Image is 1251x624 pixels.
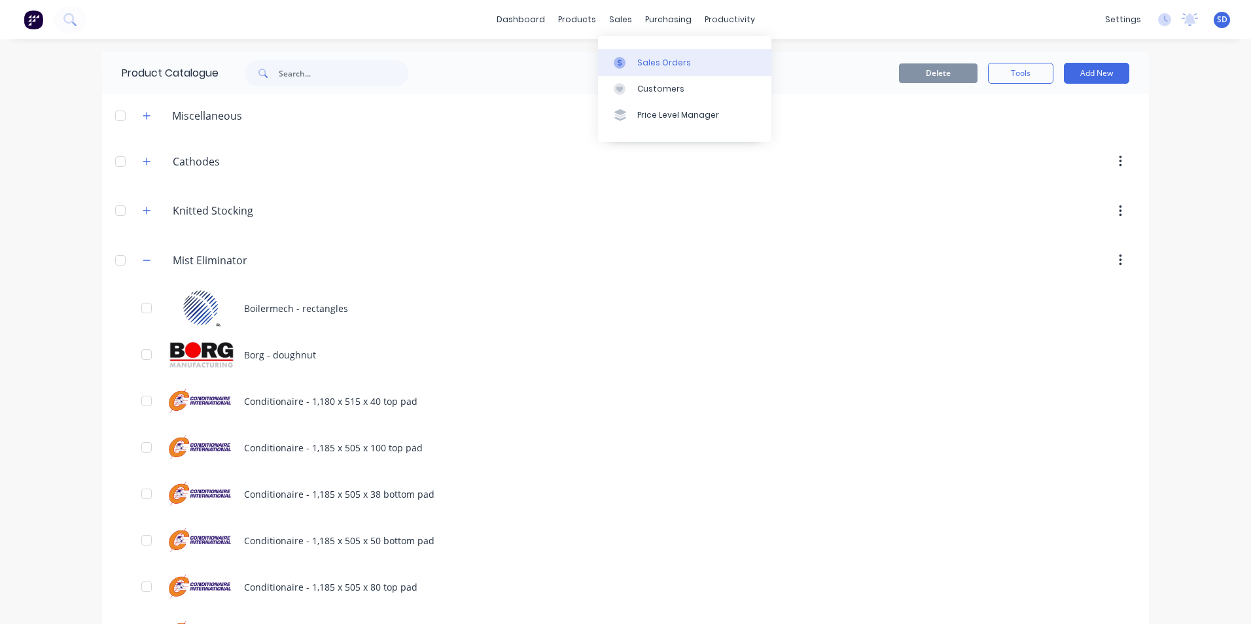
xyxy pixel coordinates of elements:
button: Add New [1064,63,1129,84]
button: Tools [988,63,1053,84]
input: Enter category name [173,154,328,169]
img: Factory [24,10,43,29]
div: Customers [637,83,684,95]
div: purchasing [639,10,698,29]
div: Conditionaire - 1,185 x 505 x 38 bottom padConditionaire - 1,185 x 505 x 38 bottom pad [102,471,1149,517]
div: Conditionaire - 1,180 x 515 x 40 top padConditionaire - 1,180 x 515 x 40 top pad [102,378,1149,425]
div: products [552,10,603,29]
a: Customers [598,76,771,102]
div: Conditionaire - 1,185 x 505 x 50 bottom padConditionaire - 1,185 x 505 x 50 bottom pad [102,517,1149,564]
div: Product Catalogue [102,52,219,94]
a: dashboard [490,10,552,29]
div: Conditionaire - 1,185 x 505 x 100 top padConditionaire - 1,185 x 505 x 100 top pad [102,425,1149,471]
input: Search... [279,60,408,86]
div: productivity [698,10,762,29]
a: Sales Orders [598,49,771,75]
span: SD [1217,14,1227,26]
div: Miscellaneous [162,108,253,124]
input: Enter category name [173,203,328,218]
div: Boilermech - rectanglesBoilermech - rectangles [102,285,1149,332]
div: sales [603,10,639,29]
div: Price Level Manager [637,109,719,121]
button: Delete [899,63,978,83]
input: Enter category name [173,252,328,268]
a: Price Level Manager [598,102,771,128]
div: Conditionaire - 1,185 x 505 x 80 top padConditionaire - 1,185 x 505 x 80 top pad [102,564,1149,610]
div: Sales Orders [637,57,691,69]
div: settings [1099,10,1148,29]
div: Borg - doughnutBorg - doughnut [102,332,1149,378]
